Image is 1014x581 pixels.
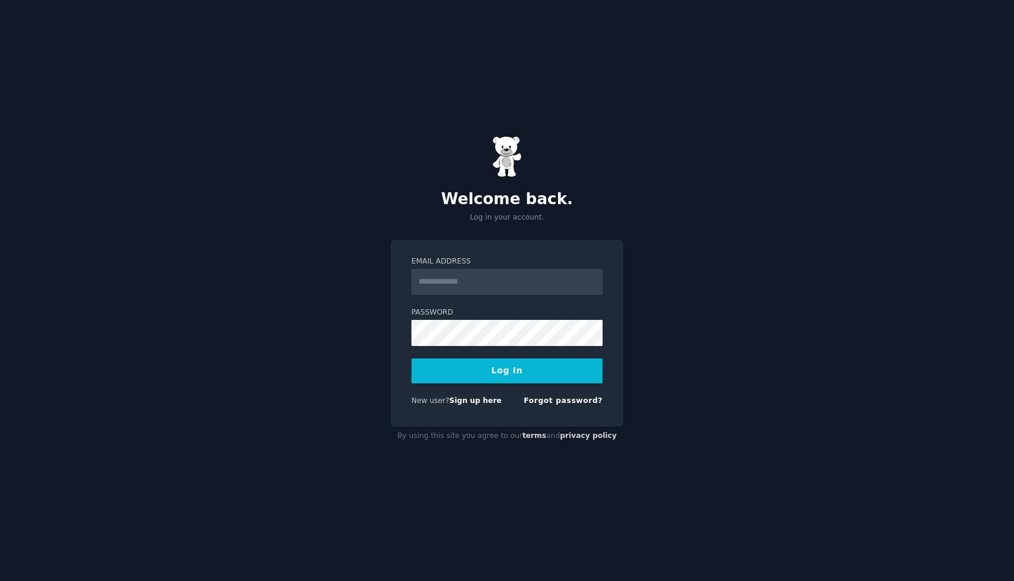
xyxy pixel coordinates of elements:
img: Gummy Bear [492,136,522,177]
p: Log in your account. [391,212,623,223]
a: terms [522,431,546,440]
label: Password [411,307,603,318]
a: Forgot password? [524,396,603,405]
a: Sign up here [449,396,502,405]
button: Log In [411,358,603,383]
span: New user? [411,396,449,405]
label: Email Address [411,256,603,267]
h2: Welcome back. [391,190,623,209]
a: privacy policy [560,431,617,440]
div: By using this site you agree to our and [391,427,623,446]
